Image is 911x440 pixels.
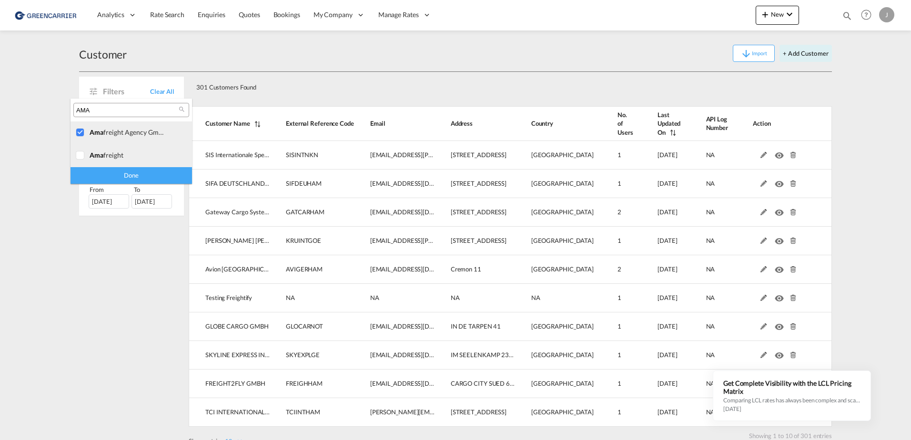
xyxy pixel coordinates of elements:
[90,151,164,159] div: <span class="highlightedText">ama</span> freight
[76,106,179,115] input: Search Company
[90,128,164,136] div: <span class="highlightedText">ama</span> freight agency gmbh
[90,151,103,159] span: ama
[71,167,192,184] div: Done
[90,128,103,136] span: ama
[178,106,185,113] md-icon: icon-magnify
